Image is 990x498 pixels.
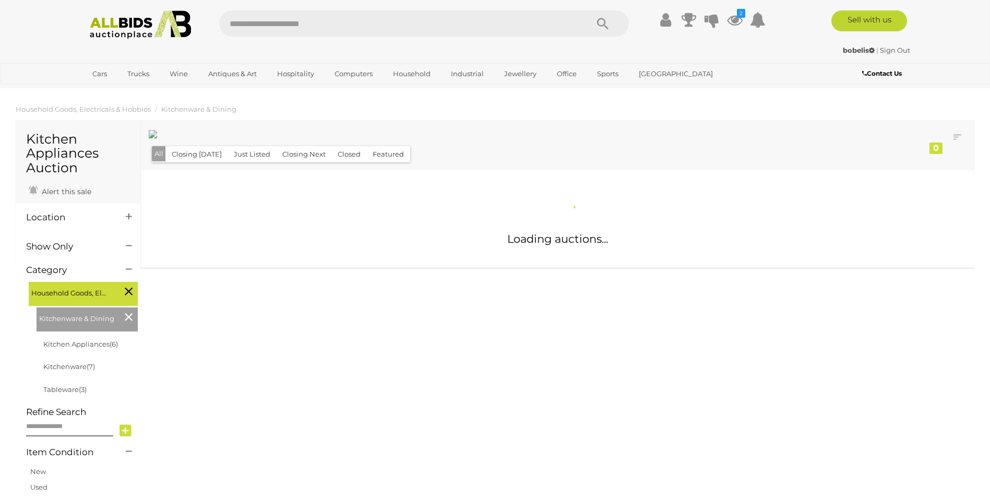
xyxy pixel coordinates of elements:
h1: Kitchen Appliances Auction [26,132,130,175]
a: Sell with us [831,10,907,31]
h4: Item Condition [26,447,110,457]
a: Hospitality [270,65,321,82]
i: 2 [737,9,745,18]
a: Tableware(3) [43,385,87,394]
a: Alert this sale [26,183,94,198]
a: New [30,467,46,476]
a: Sign Out [880,46,910,54]
div: 0 [929,143,943,154]
span: (7) [87,362,95,371]
a: Kitchen Appliances(6) [43,340,118,348]
b: Contact Us [862,69,902,77]
button: Search [577,10,629,37]
a: Computers [328,65,379,82]
a: Antiques & Art [201,65,264,82]
button: Featured [366,146,410,162]
a: 2 [727,10,743,29]
span: (6) [110,340,118,348]
button: All [152,146,166,161]
button: Closed [331,146,367,162]
h4: Refine Search [26,407,138,417]
a: Household Goods, Electricals & Hobbies [16,105,151,113]
a: Jewellery [497,65,543,82]
strong: bobelis [843,46,875,54]
a: Industrial [444,65,491,82]
a: [GEOGRAPHIC_DATA] [632,65,720,82]
button: Closing [DATE] [165,146,228,162]
a: Sports [590,65,625,82]
a: Wine [163,65,195,82]
span: Loading auctions... [507,232,608,245]
a: Office [550,65,583,82]
a: Used [30,483,47,491]
a: Cars [86,65,114,82]
a: Kitchenware(7) [43,362,95,371]
span: Alert this sale [39,187,91,196]
a: Contact Us [862,68,904,79]
h4: Category [26,265,110,275]
h4: Show Only [26,242,110,252]
a: Kitchenware & Dining [161,105,236,113]
span: Kitchenware & Dining [39,310,117,325]
img: Allbids.com.au [84,10,197,39]
a: bobelis [843,46,876,54]
span: (3) [79,385,87,394]
button: Just Listed [228,146,277,162]
a: Household [386,65,437,82]
img: CategoryBanner-Kitchenware-Dining.jpg [149,130,157,138]
span: Household Goods, Electricals & Hobbies [31,284,110,299]
button: Closing Next [276,146,332,162]
span: | [876,46,878,54]
a: Trucks [121,65,156,82]
h4: Location [26,212,110,222]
